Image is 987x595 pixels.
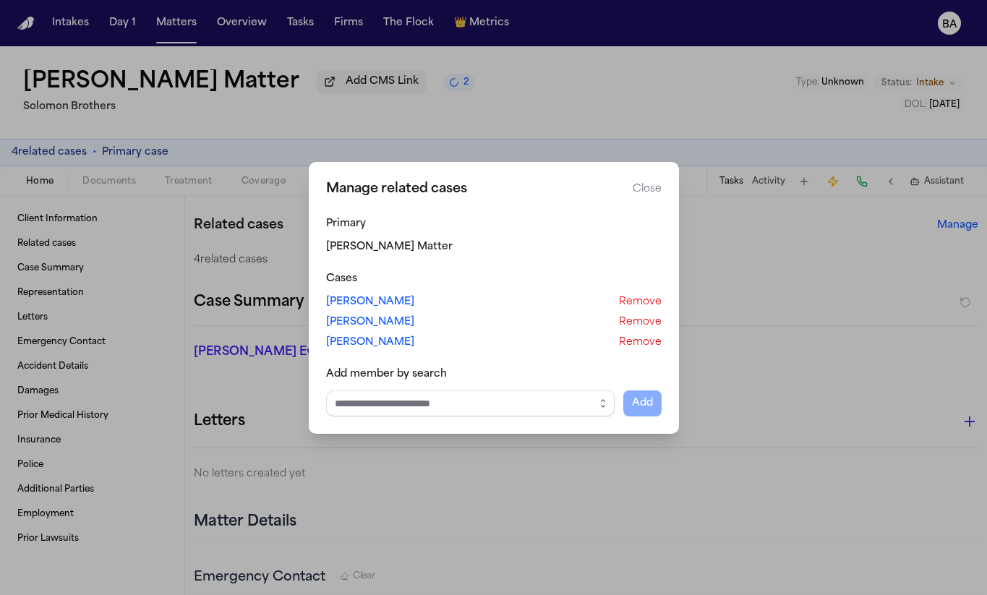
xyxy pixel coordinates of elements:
[633,182,662,197] button: Close
[326,367,662,382] div: Add member by search
[619,295,662,309] button: Remove Victoria Dickson
[326,240,453,254] span: [PERSON_NAME] Matter
[326,295,414,309] a: [PERSON_NAME]
[619,335,662,350] button: Remove Madison Dickson
[326,217,662,231] div: Primary
[619,315,662,330] button: Remove Julie Dickson
[326,335,414,350] a: [PERSON_NAME]
[326,179,467,200] h2: Manage related cases
[326,390,615,416] input: Select case to add
[623,390,662,416] button: Add selected case to related cases
[326,272,662,286] div: Cases
[326,315,414,330] a: [PERSON_NAME]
